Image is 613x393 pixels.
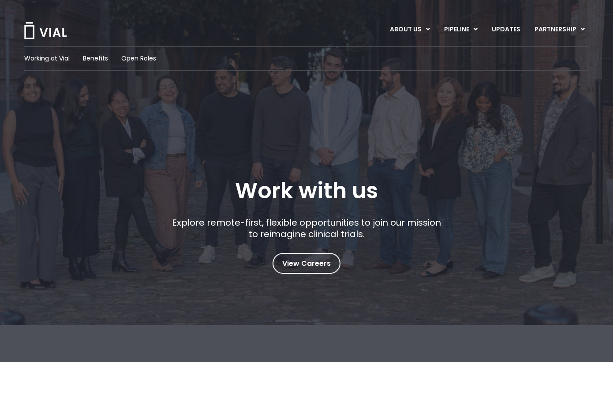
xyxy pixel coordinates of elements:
a: ABOUT USMenu Toggle [383,22,437,37]
a: PARTNERSHIPMenu Toggle [527,22,592,37]
a: Open Roles [121,54,156,63]
a: View Careers [273,253,340,274]
a: UPDATES [485,22,527,37]
p: Explore remote-first, flexible opportunities to join our mission to reimagine clinical trials. [169,217,445,240]
span: View Careers [282,258,331,269]
a: PIPELINEMenu Toggle [437,22,484,37]
a: Benefits [83,54,108,63]
h1: Work with us [235,178,378,204]
img: Vial Logo [23,22,67,39]
a: Working at Vial [24,54,70,63]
